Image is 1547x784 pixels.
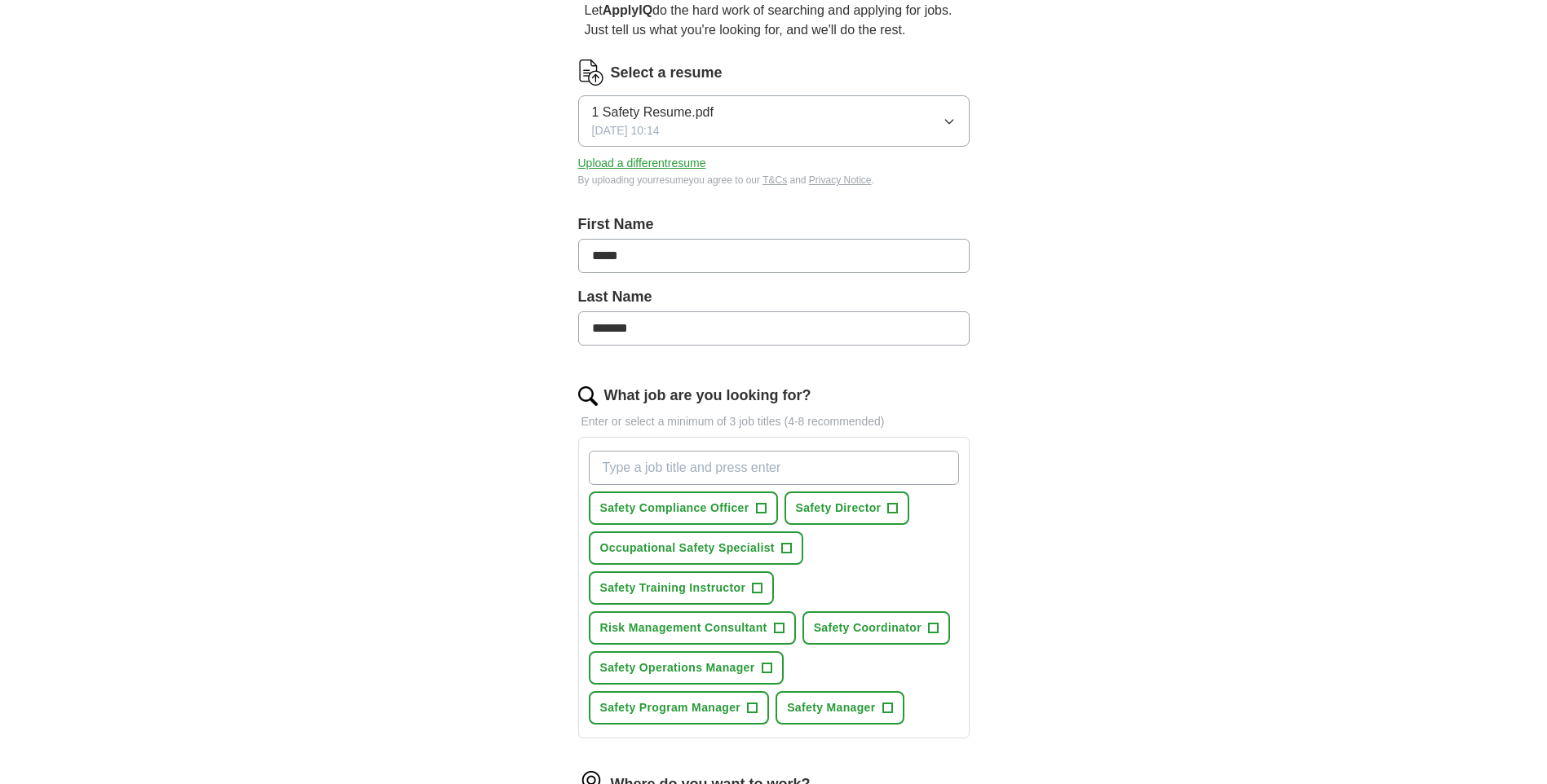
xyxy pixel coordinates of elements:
button: Safety Compliance Officer [589,491,778,525]
img: CV Icon [578,59,604,86]
span: Safety Training Instructor [600,579,746,597]
span: Safety Director [796,500,882,517]
span: Safety Manager [787,699,875,716]
span: Occupational Safety Specialist [600,540,775,557]
label: What job are you looking for? [604,385,811,407]
button: Occupational Safety Specialist [589,531,803,565]
input: Type a job title and press enter [589,451,959,485]
strong: ApplyIQ [603,3,652,17]
button: Risk Management Consultant [589,611,796,645]
span: [DATE] 10:14 [592,122,660,139]
button: Safety Program Manager [589,691,770,725]
label: First Name [578,214,970,236]
button: Safety Training Instructor [589,571,775,605]
button: Safety Director [785,491,910,525]
label: Last Name [578,286,970,308]
span: Safety Program Manager [600,699,741,716]
button: 1 Safety Resume.pdf[DATE] 10:14 [578,95,970,147]
span: Safety Compliance Officer [600,500,749,517]
p: Enter or select a minimum of 3 job titles (4-8 recommended) [578,413,970,430]
span: Risk Management Consultant [600,619,767,636]
div: By uploading your resume you agree to our and . [578,173,970,187]
span: 1 Safety Resume.pdf [592,103,714,122]
img: search.png [578,386,598,406]
a: Privacy Notice [809,174,872,186]
button: Safety Manager [776,691,904,725]
span: Safety Operations Manager [600,659,755,676]
a: T&Cs [762,174,787,186]
span: Safety Coordinator [814,619,922,636]
button: Safety Coordinator [802,611,950,645]
button: Safety Operations Manager [589,651,784,685]
button: Upload a differentresume [578,155,706,172]
label: Select a resume [611,62,723,84]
